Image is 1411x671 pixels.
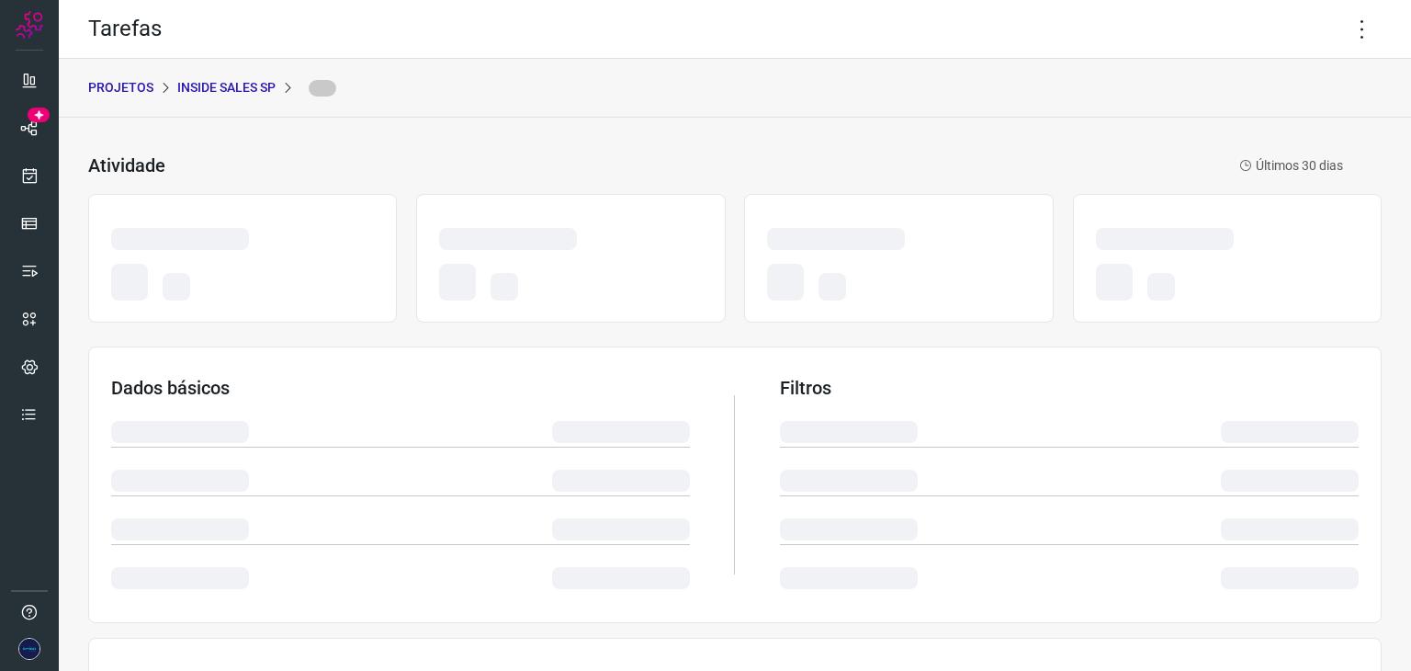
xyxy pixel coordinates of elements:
h3: Dados básicos [111,377,690,399]
h2: Tarefas [88,16,162,42]
p: Últimos 30 dias [1239,156,1343,176]
img: 67a33756c898f9af781d84244988c28e.png [18,638,40,660]
img: Logo [16,11,43,39]
h3: Filtros [780,377,1359,399]
h3: Atividade [88,154,165,176]
p: INSIDE SALES SP [177,78,276,97]
p: PROJETOS [88,78,153,97]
